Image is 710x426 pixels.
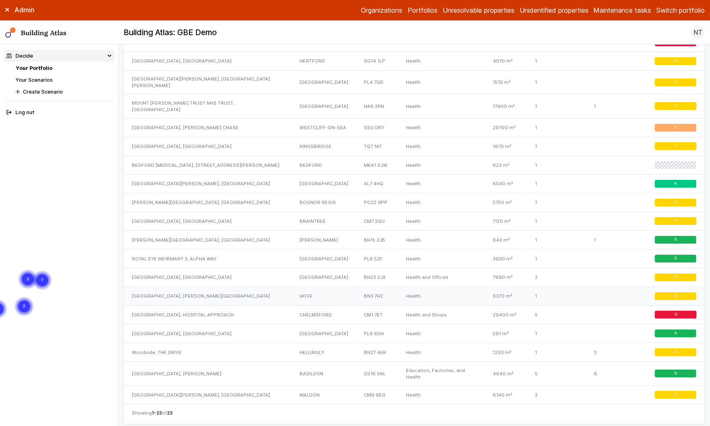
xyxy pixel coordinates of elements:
[586,361,645,386] div: 6
[152,410,162,416] span: 1-23
[7,52,33,60] div: Decide
[292,94,356,119] div: [GEOGRAPHIC_DATA]
[4,107,114,119] button: Log out
[408,5,437,15] a: Portfolios
[356,118,398,137] div: SS0 0RY
[586,343,645,362] div: 3
[356,324,398,343] div: PL6 8DH
[527,249,586,268] div: 1
[124,193,292,212] div: [PERSON_NAME][GEOGRAPHIC_DATA], [GEOGRAPHIC_DATA]
[124,361,292,386] div: [GEOGRAPHIC_DATA], [PERSON_NAME]
[527,305,586,324] div: 5
[674,392,677,397] span: D
[485,193,527,212] div: 5750 m²
[13,86,114,98] button: Create Scenario
[124,94,292,119] div: MOUNT [PERSON_NAME] TRUST NHS TRUST, [GEOGRAPHIC_DATA]
[527,324,586,343] div: 1
[292,343,356,362] div: HELLINGLY
[398,137,485,156] div: Health
[356,193,398,212] div: PO22 9PP
[674,256,677,261] span: B
[485,268,527,287] div: 7990 m²
[16,77,53,83] a: Your Scenarios
[16,65,52,71] a: Your Portfolio
[527,52,586,70] div: 1
[124,324,704,343] a: [GEOGRAPHIC_DATA], [GEOGRAPHIC_DATA][GEOGRAPHIC_DATA]PL6 8DHHealth591 m²1B
[527,94,586,119] div: 1
[132,410,173,416] span: Showing of
[674,294,677,299] span: D
[5,27,16,38] img: main-0bbd2752.svg
[485,386,527,404] div: 6140 m²
[124,212,704,231] a: [GEOGRAPHIC_DATA], [GEOGRAPHIC_DATA]BRAINTREECM7 2QUHealth1120 m²1D
[356,343,398,362] div: BN27 4ER
[124,118,292,137] div: [GEOGRAPHIC_DATA], [PERSON_NAME] CHASE
[485,70,527,94] div: 1510 m²
[443,5,514,15] a: Unresolvable properties
[485,305,527,324] div: 29400 m²
[356,386,398,404] div: CM9 6EG
[398,268,485,287] div: Health and Offices
[692,26,705,39] button: NT
[292,118,356,137] div: WESTCLIFF-ON-SEA
[398,70,485,94] div: Health
[398,118,485,137] div: Health
[124,118,704,137] a: [GEOGRAPHIC_DATA], [PERSON_NAME] CHASEWESTCLIFF-ON-SEASS0 0RYHealth29700 m²1E
[527,156,586,175] div: 1
[124,94,704,119] a: MOUNT [PERSON_NAME] TRUST NHS TRUST, [GEOGRAPHIC_DATA][GEOGRAPHIC_DATA]HA6 2RNHealth17900 m²11D
[398,305,485,324] div: Health and Shops
[398,212,485,231] div: Health
[527,212,586,231] div: 1
[485,212,527,231] div: 1120 m²
[356,175,398,193] div: AL7 4HQ
[398,231,485,249] div: Health
[124,231,704,249] a: [PERSON_NAME][GEOGRAPHIC_DATA], [GEOGRAPHIC_DATA][PERSON_NAME]BH15 2JBHealth643 m²11B
[292,268,356,287] div: [GEOGRAPHIC_DATA]
[527,70,586,94] div: 1
[124,268,704,287] a: [GEOGRAPHIC_DATA], [GEOGRAPHIC_DATA][GEOGRAPHIC_DATA]BH23 2JXHealth and Offices7990 m²2D
[398,361,485,386] div: Education, Factories, and Health
[356,249,398,268] div: PL6 5ZF
[356,137,398,156] div: TQ7 1AT
[485,175,527,193] div: 8540 m²
[167,410,173,416] span: 23
[292,305,356,324] div: CHELMSFORD
[292,156,356,175] div: BEDFORD
[356,94,398,119] div: HA6 2RN
[292,287,356,305] div: HOVE
[674,350,677,355] span: D
[124,175,704,193] a: [GEOGRAPHIC_DATA][PERSON_NAME], [GEOGRAPHIC_DATA][GEOGRAPHIC_DATA]AL7 4HQHealth8540 m²1A
[674,275,677,280] span: D
[674,219,677,224] span: D
[398,175,485,193] div: Health
[398,94,485,119] div: Health
[292,324,356,343] div: [GEOGRAPHIC_DATA]
[656,5,705,15] button: Switch portfolio
[124,231,292,249] div: [PERSON_NAME][GEOGRAPHIC_DATA], [GEOGRAPHIC_DATA]
[674,125,677,130] span: E
[674,371,677,376] span: B
[124,361,704,386] a: [GEOGRAPHIC_DATA], [PERSON_NAME]BASILDONSS16 5NLEducation, Factories, and Health4640 m²56B
[674,312,677,318] span: G
[485,52,527,70] div: 4070 m²
[527,137,586,156] div: 1
[674,104,677,109] span: D
[292,137,356,156] div: KINGSBRIDGE
[674,80,677,85] span: D
[485,249,527,268] div: 3930 m²
[124,249,704,268] a: ROYAL EYE INFIRMARY 3, ALPHA WAY[GEOGRAPHIC_DATA]PL6 5ZFHealth3930 m²1B
[527,361,586,386] div: 5
[356,156,398,175] div: MK41 0JW
[674,200,677,205] span: D
[674,237,677,242] span: B
[586,94,645,119] div: 1
[356,70,398,94] div: PL4 7QD
[124,156,292,175] div: BEDFORD [MEDICAL_DATA], [STREET_ADDRESS][PERSON_NAME]
[527,231,586,249] div: 1
[124,324,292,343] div: [GEOGRAPHIC_DATA], [GEOGRAPHIC_DATA]
[356,287,398,305] div: BN3 7HZ
[124,305,292,324] div: [GEOGRAPHIC_DATA], HOSPITAL APPROACH
[520,5,588,15] a: Unidentified properties
[292,175,356,193] div: [GEOGRAPHIC_DATA]
[398,343,485,362] div: Health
